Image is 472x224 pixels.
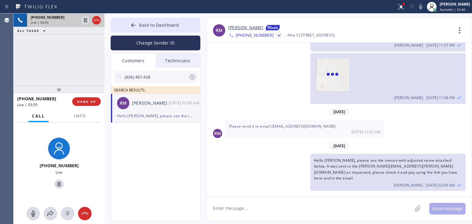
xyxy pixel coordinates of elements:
[169,99,201,106] div: 08/27/2025 9:00 AM
[77,99,96,104] span: HANG UP
[394,183,423,188] span: [PERSON_NAME]
[17,96,56,102] span: [PHONE_NUMBER]
[416,2,425,11] button: Mute
[14,27,52,34] button: ALL TASKS
[236,32,274,40] span: [PHONE_NUMBER]
[229,124,336,129] span: Please send it to email [EMAIL_ADDRESS][DOMAIN_NAME]
[216,27,222,34] span: RM
[54,180,64,189] button: Hold Customer
[74,113,86,119] span: Info
[225,120,384,138] div: 08/15/2025 9:52 AM
[440,7,465,12] span: Available | 52:40
[70,110,90,122] button: Info
[429,203,466,214] button: Send message
[440,2,470,7] div: [PERSON_NAME]
[44,207,57,220] button: Open directory
[111,18,200,33] button: Back to Dashboard
[32,113,45,119] span: Call
[155,54,200,68] div: Technicians
[426,43,455,48] span: [DATE] 11:57 PM
[214,130,221,137] span: RM
[72,97,101,106] button: HANG UP
[26,207,40,220] button: Mute
[117,112,194,119] div: Hello [PERSON_NAME], please see the invoice with adjusted name attached below. It was sent to the...
[31,20,49,25] span: Live | 04:00
[329,142,349,150] span: [DATE]
[31,15,65,20] span: [PHONE_NUMBER]
[124,71,189,83] input: Search
[17,102,37,107] span: Live | 03:59
[352,129,380,134] span: [DATE] 12:52 AM
[92,16,101,25] button: Hang up
[426,183,455,188] span: [DATE] 02:00 AM
[329,108,349,116] span: [DATE]
[78,207,92,220] button: Hang up
[56,170,62,175] span: Live
[228,24,263,32] a: [PERSON_NAME]
[287,32,335,39] div: A9w 5 [STREET_ADDRESS]
[139,22,179,28] span: Back to Dashboard
[111,54,155,68] div: Customers
[120,100,127,107] span: RM
[17,29,39,33] span: ALL TASKS
[61,207,74,220] button: Open dialpad
[394,95,423,100] span: [PERSON_NAME]
[394,43,423,48] span: [PERSON_NAME]
[111,36,200,50] button: Change Sender ID
[40,163,79,168] span: [PHONE_NUMBER]
[314,158,458,181] span: Hello [PERSON_NAME], please see the invoice with adjusted name attached below. It was sent to the...
[132,100,169,107] div: [PERSON_NAME]
[310,154,466,191] div: 08/27/2025 9:00 AM
[81,16,90,25] button: Hold Customer
[114,87,145,93] span: SEARCH RESULTS:
[28,110,49,122] button: Call
[310,53,466,104] div: 08/15/2025 9:58 AM
[426,95,455,100] span: [DATE] 11:58 PM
